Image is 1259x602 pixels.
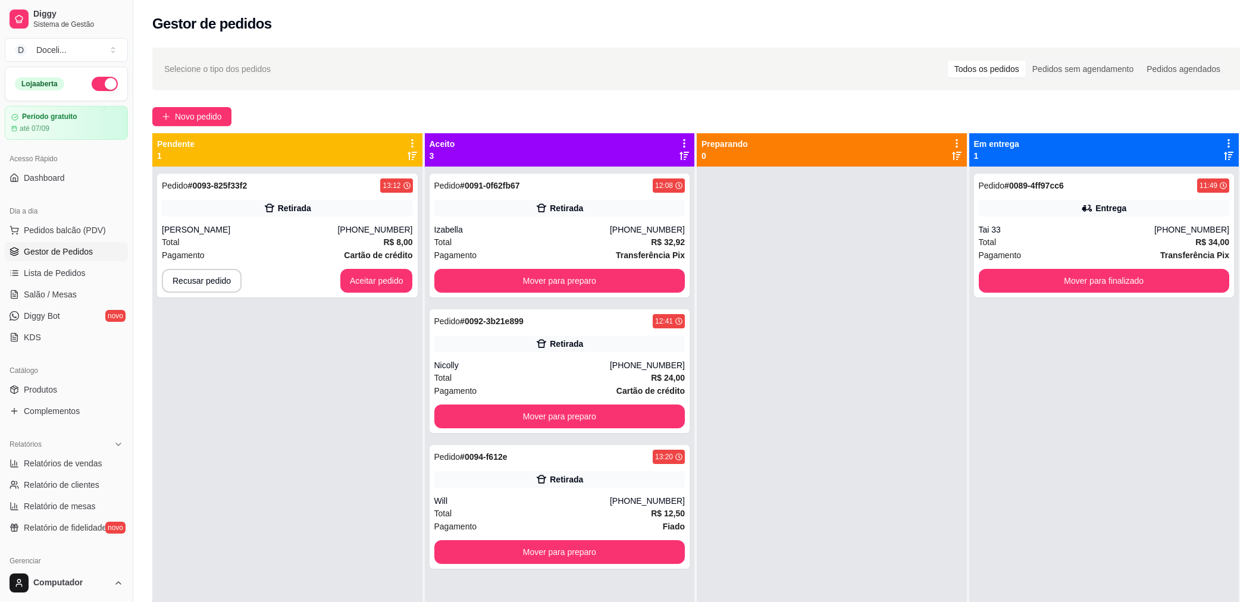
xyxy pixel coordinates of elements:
[188,181,248,190] strong: # 0093-825f33f2
[434,249,477,262] span: Pagamento
[24,267,86,279] span: Lista de Pedidos
[24,500,96,512] span: Relatório de mesas
[655,181,673,190] div: 12:08
[162,236,180,249] span: Total
[24,310,60,322] span: Diggy Bot
[434,540,685,564] button: Mover para preparo
[701,150,748,162] p: 0
[162,269,242,293] button: Recusar pedido
[434,495,610,507] div: Will
[24,384,57,396] span: Produtos
[340,269,413,293] button: Aceitar pedido
[434,224,610,236] div: Izabella
[20,124,49,133] article: até 07/09
[1160,250,1229,260] strong: Transferência Pix
[434,236,452,249] span: Total
[5,306,128,325] a: Diggy Botnovo
[651,509,685,518] strong: R$ 12,50
[5,402,128,421] a: Complementos
[434,520,477,533] span: Pagamento
[24,172,65,184] span: Dashboard
[15,44,27,56] span: D
[152,14,272,33] h2: Gestor de pedidos
[5,285,128,304] a: Salão / Mesas
[24,522,107,534] span: Relatório de fidelidade
[157,150,195,162] p: 1
[5,551,128,570] div: Gerenciar
[24,405,80,417] span: Complementos
[616,386,685,396] strong: Cartão de crédito
[24,457,102,469] span: Relatórios de vendas
[610,495,685,507] div: [PHONE_NUMBER]
[5,454,128,473] a: Relatórios de vendas
[974,150,1019,162] p: 1
[344,250,412,260] strong: Cartão de crédito
[33,20,123,29] span: Sistema de Gestão
[157,138,195,150] p: Pendente
[430,150,455,162] p: 3
[1004,181,1064,190] strong: # 0089-4ff97cc6
[460,181,519,190] strong: # 0091-0f62fb67
[24,246,93,258] span: Gestor de Pedidos
[430,138,455,150] p: Aceito
[5,380,128,399] a: Produtos
[460,452,507,462] strong: # 0094-f612e
[5,242,128,261] a: Gestor de Pedidos
[610,224,685,236] div: [PHONE_NUMBER]
[434,452,461,462] span: Pedido
[1026,61,1140,77] div: Pedidos sem agendamento
[663,522,685,531] strong: Fiado
[979,269,1230,293] button: Mover para finalizado
[24,224,106,236] span: Pedidos balcão (PDV)
[616,250,685,260] strong: Transferência Pix
[979,224,1154,236] div: Tai 33
[5,168,128,187] a: Dashboard
[5,569,128,597] button: Computador
[36,44,67,56] div: Doceli ...
[383,237,412,247] strong: R$ 8,00
[5,361,128,380] div: Catálogo
[1154,224,1229,236] div: [PHONE_NUMBER]
[5,221,128,240] button: Pedidos balcão (PDV)
[550,474,583,485] div: Retirada
[278,202,311,214] div: Retirada
[5,518,128,537] a: Relatório de fidelidadenovo
[24,331,41,343] span: KDS
[33,9,123,20] span: Diggy
[15,77,64,90] div: Loja aberta
[610,359,685,371] div: [PHONE_NUMBER]
[979,249,1022,262] span: Pagamento
[5,106,128,140] a: Período gratuitoaté 07/09
[5,328,128,347] a: KDS
[383,181,400,190] div: 13:12
[434,405,685,428] button: Mover para preparo
[434,507,452,520] span: Total
[979,181,1005,190] span: Pedido
[701,138,748,150] p: Preparando
[434,359,610,371] div: Nicolly
[22,112,77,121] article: Período gratuito
[974,138,1019,150] p: Em entrega
[337,224,412,236] div: [PHONE_NUMBER]
[162,249,205,262] span: Pagamento
[164,62,271,76] span: Selecione o tipo dos pedidos
[33,578,109,588] span: Computador
[434,316,461,326] span: Pedido
[5,5,128,33] a: DiggySistema de Gestão
[550,202,583,214] div: Retirada
[434,269,685,293] button: Mover para preparo
[24,289,77,300] span: Salão / Mesas
[5,475,128,494] a: Relatório de clientes
[979,236,997,249] span: Total
[948,61,1026,77] div: Todos os pedidos
[651,373,685,382] strong: R$ 24,00
[5,497,128,516] a: Relatório de mesas
[434,181,461,190] span: Pedido
[162,224,337,236] div: [PERSON_NAME]
[460,316,524,326] strong: # 0092-3b21e899
[5,264,128,283] a: Lista de Pedidos
[434,371,452,384] span: Total
[10,440,42,449] span: Relatórios
[162,112,170,121] span: plus
[5,38,128,62] button: Select a team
